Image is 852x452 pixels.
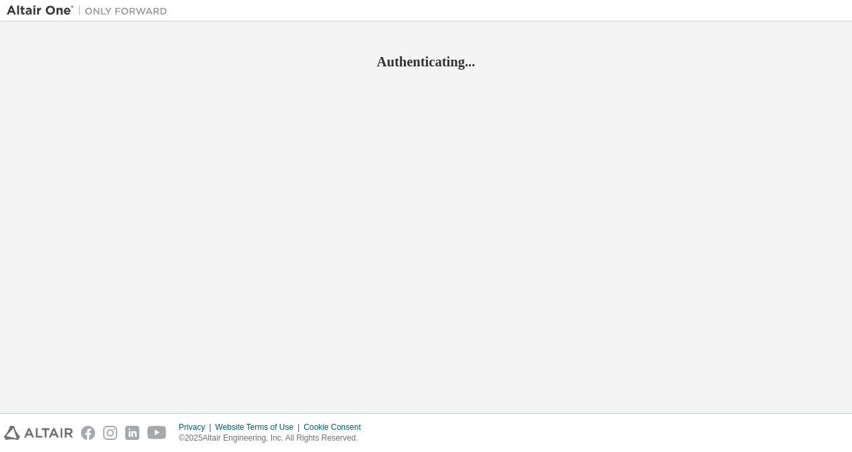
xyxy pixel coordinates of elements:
[179,433,369,444] p: © 2025 Altair Engineering, Inc. All Rights Reserved.
[4,426,73,440] img: altair_logo.svg
[125,426,139,440] img: linkedin.svg
[103,426,117,440] img: instagram.svg
[7,4,174,17] img: Altair One
[147,426,167,440] img: youtube.svg
[179,422,215,433] div: Privacy
[303,422,368,433] div: Cookie Consent
[81,426,95,440] img: facebook.svg
[7,53,845,70] h2: Authenticating...
[215,422,303,433] div: Website Terms of Use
